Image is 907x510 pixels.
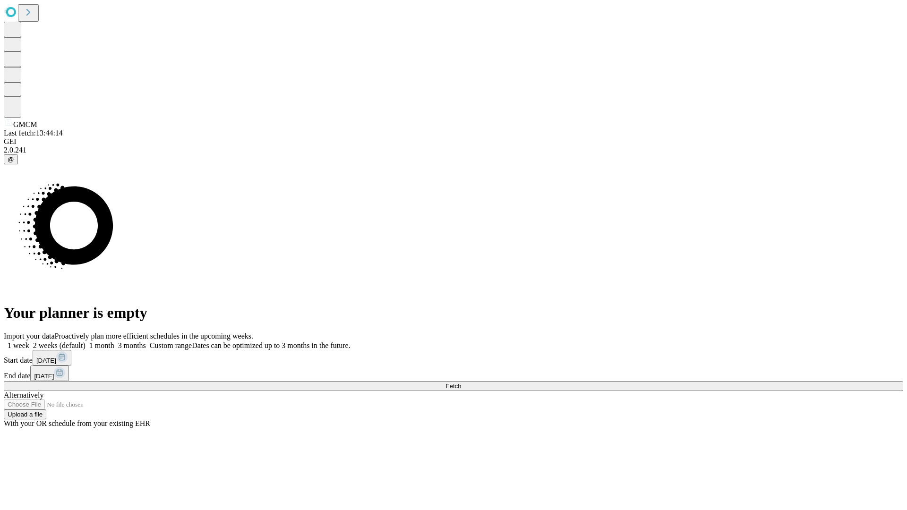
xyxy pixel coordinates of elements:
[4,381,903,391] button: Fetch
[8,156,14,163] span: @
[34,373,54,380] span: [DATE]
[192,341,350,349] span: Dates can be optimized up to 3 months in the future.
[150,341,192,349] span: Custom range
[118,341,146,349] span: 3 months
[55,332,253,340] span: Proactively plan more efficient schedules in the upcoming weeks.
[4,146,903,154] div: 2.0.241
[4,332,55,340] span: Import your data
[36,357,56,364] span: [DATE]
[445,382,461,390] span: Fetch
[8,341,29,349] span: 1 week
[4,350,903,365] div: Start date
[4,129,63,137] span: Last fetch: 13:44:14
[4,137,903,146] div: GEI
[4,391,43,399] span: Alternatively
[4,365,903,381] div: End date
[33,341,86,349] span: 2 weeks (default)
[33,350,71,365] button: [DATE]
[89,341,114,349] span: 1 month
[30,365,69,381] button: [DATE]
[4,154,18,164] button: @
[4,419,150,427] span: With your OR schedule from your existing EHR
[4,304,903,322] h1: Your planner is empty
[13,120,37,128] span: GMCM
[4,409,46,419] button: Upload a file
